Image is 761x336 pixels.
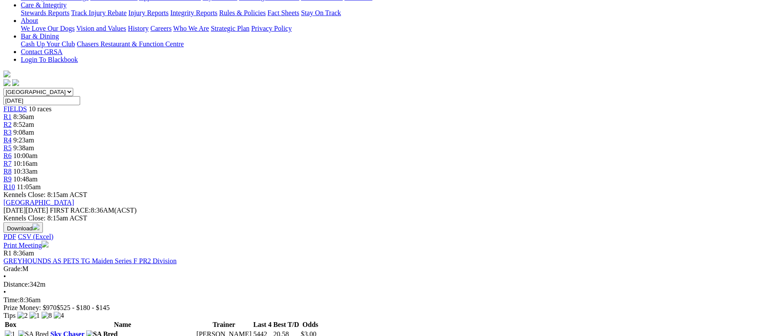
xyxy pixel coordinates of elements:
[32,223,39,230] img: download.svg
[3,296,20,304] span: Time:
[12,79,19,86] img: twitter.svg
[3,71,10,78] img: logo-grsa-white.png
[273,320,300,329] th: Best T/D
[3,144,12,152] a: R5
[219,9,266,16] a: Rules & Policies
[21,9,69,16] a: Stewards Reports
[253,320,272,329] th: Last 4
[3,183,15,191] a: R10
[13,160,38,167] span: 10:16am
[170,9,217,16] a: Integrity Reports
[3,288,6,296] span: •
[17,183,41,191] span: 11:05am
[50,207,91,214] span: FIRST RACE:
[3,265,23,272] span: Grade:
[3,105,27,113] a: FIELDS
[3,257,177,265] a: GREYHOUNDS AS PETS TG Maiden Series F PR2 Division
[21,25,758,32] div: About
[301,320,321,329] th: Odds
[3,265,758,273] div: M
[21,17,38,24] a: About
[3,152,12,159] a: R6
[196,320,252,329] th: Trainer
[76,25,126,32] a: Vision and Values
[3,96,80,105] input: Select date
[21,56,78,63] a: Login To Blackbook
[21,32,59,40] a: Bar & Dining
[54,312,64,320] img: 4
[50,320,195,329] th: Name
[21,25,74,32] a: We Love Our Dogs
[42,312,52,320] img: 8
[21,1,67,9] a: Care & Integrity
[13,249,34,257] span: 8:36am
[3,233,16,240] a: PDF
[3,249,12,257] span: R1
[13,136,34,144] span: 9:23am
[150,25,172,32] a: Careers
[17,312,28,320] img: 2
[3,222,43,233] button: Download
[3,175,12,183] a: R9
[13,168,38,175] span: 10:33am
[13,152,38,159] span: 10:00am
[268,9,299,16] a: Fact Sheets
[50,207,136,214] span: 8:36AM(ACST)
[211,25,249,32] a: Strategic Plan
[57,304,110,311] span: $525 - $180 - $145
[3,191,87,198] span: Kennels Close: 8:15am ACST
[3,168,12,175] a: R8
[5,321,16,328] span: Box
[77,40,184,48] a: Chasers Restaurant & Function Centre
[13,129,34,136] span: 9:08am
[3,296,758,304] div: 8:36am
[3,160,12,167] a: R7
[13,175,38,183] span: 10:48am
[13,144,34,152] span: 9:38am
[3,113,12,120] a: R1
[42,241,49,248] img: printer.svg
[3,242,49,249] a: Print Meeting
[3,273,6,280] span: •
[18,233,53,240] a: CSV (Excel)
[3,136,12,144] a: R4
[3,281,29,288] span: Distance:
[3,199,74,206] a: [GEOGRAPHIC_DATA]
[3,312,16,319] span: Tips
[21,48,62,55] a: Contact GRSA
[21,9,758,17] div: Care & Integrity
[21,40,758,48] div: Bar & Dining
[301,9,341,16] a: Stay On Track
[29,105,52,113] span: 10 races
[128,25,149,32] a: History
[3,121,12,128] a: R2
[21,40,75,48] a: Cash Up Your Club
[251,25,292,32] a: Privacy Policy
[3,304,758,312] div: Prize Money: $970
[3,214,758,222] div: Kennels Close: 8:15am ACST
[173,25,209,32] a: Who We Are
[3,129,12,136] a: R3
[3,79,10,86] img: facebook.svg
[3,281,758,288] div: 342m
[29,312,40,320] img: 1
[13,113,34,120] span: 8:36am
[3,207,26,214] span: [DATE]
[128,9,168,16] a: Injury Reports
[71,9,126,16] a: Track Injury Rebate
[3,233,758,241] div: Download
[13,121,34,128] span: 8:52am
[3,207,48,214] span: [DATE]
